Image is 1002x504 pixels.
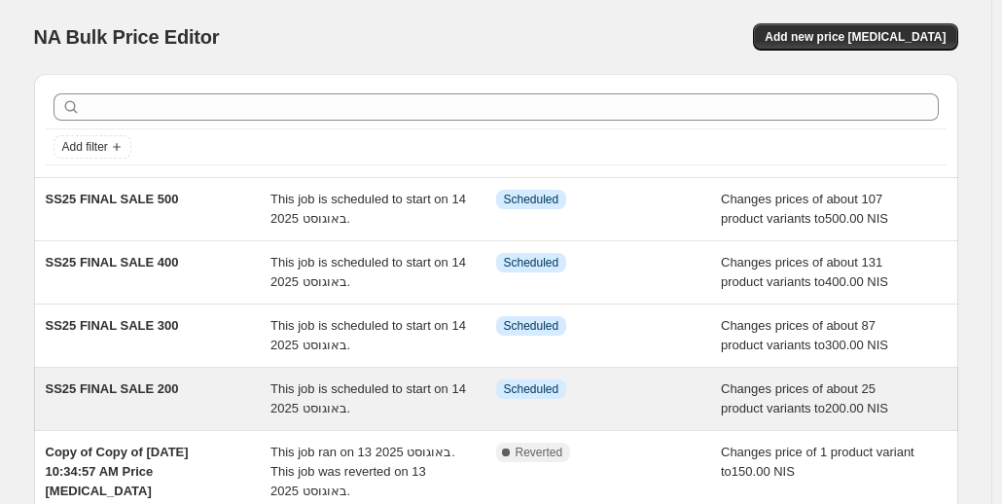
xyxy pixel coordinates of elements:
[721,318,888,352] span: Changes prices of about 87 product variants to
[765,29,946,45] span: Add new price [MEDICAL_DATA]
[753,23,957,51] button: Add new price [MEDICAL_DATA]
[825,401,888,415] span: 200.00 NIS
[62,139,108,155] span: Add filter
[270,318,466,352] span: This job is scheduled to start on 14 באוגוסט 2025.
[270,255,466,289] span: This job is scheduled to start on 14 באוגוסט 2025.
[46,445,189,498] span: Copy of Copy of [DATE] 10:34:57 AM Price [MEDICAL_DATA]
[516,445,563,460] span: Reverted
[504,192,559,207] span: Scheduled
[721,255,888,289] span: Changes prices of about 131 product variants to
[270,445,455,498] span: This job ran on 13 באוגוסט 2025. This job was reverted on 13 באוגוסט 2025.
[46,381,179,396] span: SS25 FINAL SALE 200
[46,318,179,333] span: SS25 FINAL SALE 300
[721,445,914,479] span: Changes price of 1 product variant to
[825,338,888,352] span: 300.00 NIS
[504,381,559,397] span: Scheduled
[721,192,888,226] span: Changes prices of about 107 product variants to
[270,192,466,226] span: This job is scheduled to start on 14 באוגוסט 2025.
[504,318,559,334] span: Scheduled
[825,211,888,226] span: 500.00 NIS
[46,255,179,270] span: SS25 FINAL SALE 400
[732,464,795,479] span: 150.00 NIS
[270,381,466,415] span: This job is scheduled to start on 14 באוגוסט 2025.
[825,274,888,289] span: 400.00 NIS
[504,255,559,270] span: Scheduled
[721,381,888,415] span: Changes prices of about 25 product variants to
[34,26,220,48] span: NA Bulk Price Editor
[54,135,131,159] button: Add filter
[46,192,179,206] span: SS25 FINAL SALE 500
